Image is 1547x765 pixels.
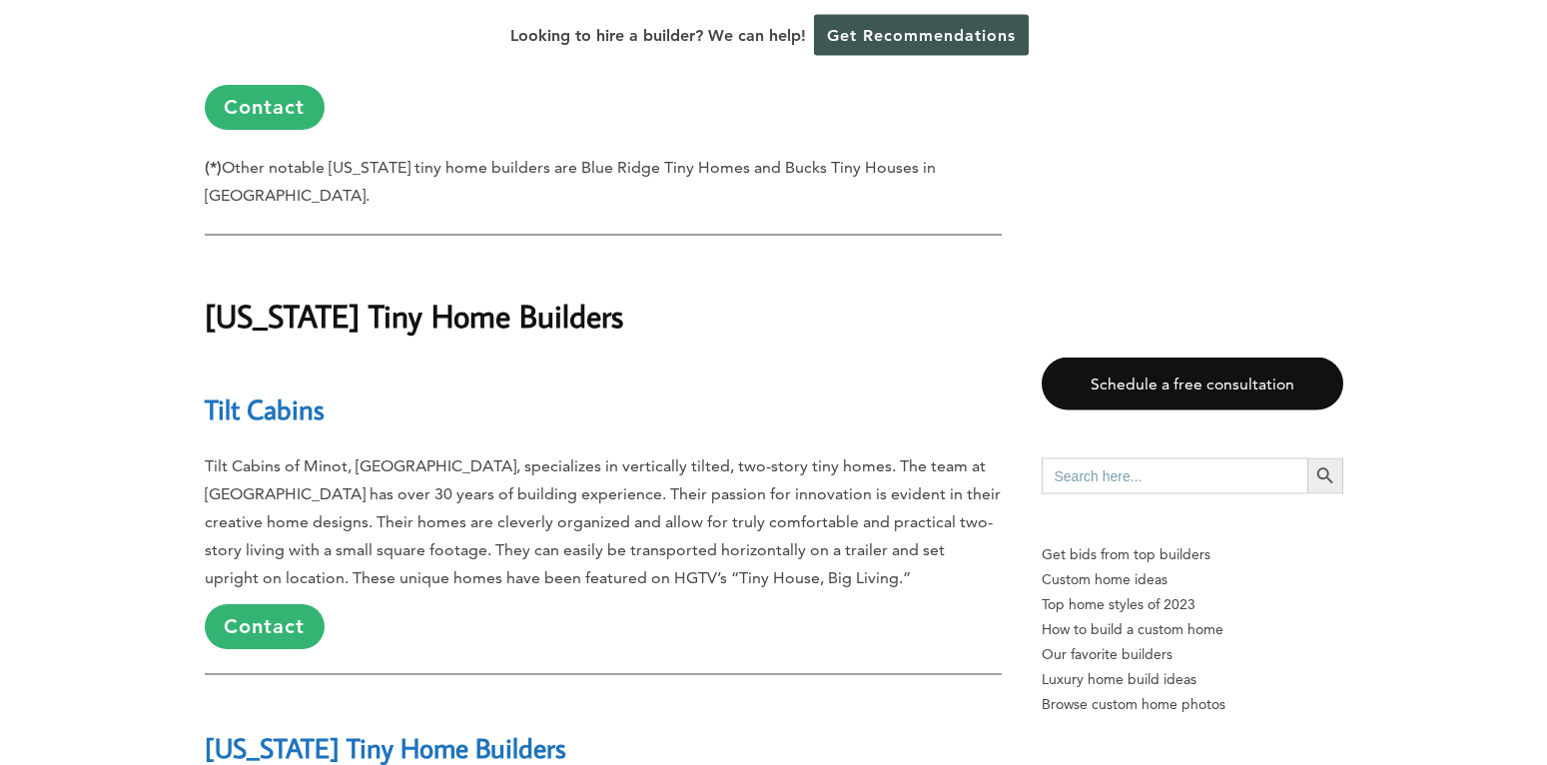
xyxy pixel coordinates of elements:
a: Luxury home build ideas [1042,667,1343,692]
a: [US_STATE] Tiny Home Builders [205,730,566,765]
a: How to build a custom home [1042,617,1343,642]
p: Get bids from top builders [1042,542,1343,567]
input: Search here... [1042,458,1307,494]
a: Contact [205,604,325,649]
a: Custom home ideas [1042,567,1343,592]
a: Contact [205,85,325,130]
p: Tilt Cabins of Minot, [GEOGRAPHIC_DATA], specializes in vertically tilted, two-story tiny homes. ... [205,452,1002,649]
a: Tilt Cabins [205,391,325,426]
a: Browse custom home photos [1042,692,1343,717]
a: Top home styles of 2023 [1042,592,1343,617]
a: Our favorite builders [1042,642,1343,667]
h1: [US_STATE] Tiny Home Builders [205,260,1002,340]
a: Get Recommendations [814,15,1029,56]
svg: Search [1314,465,1336,487]
a: Schedule a free consultation [1042,358,1343,410]
p: Other notable [US_STATE] tiny home builders are Blue Ridge Tiny Homes and Bucks Tiny Houses in [G... [205,154,1002,210]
